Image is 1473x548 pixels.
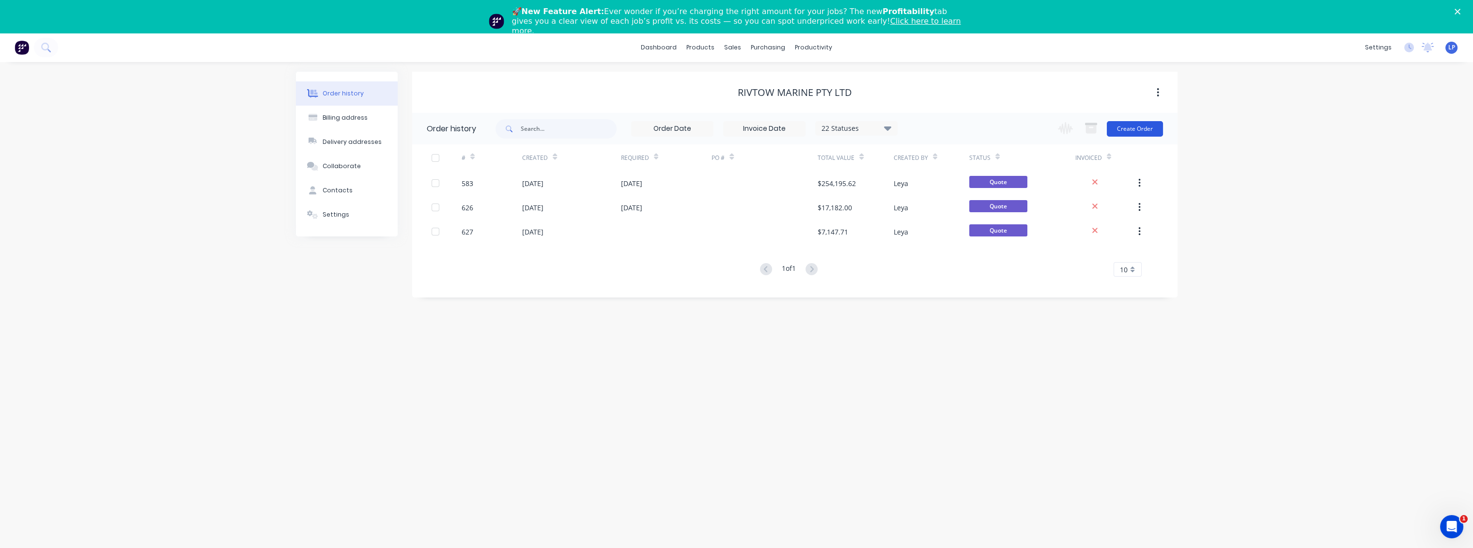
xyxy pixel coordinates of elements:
[621,144,712,171] div: Required
[522,7,605,16] b: New Feature Alert:
[1448,43,1455,52] span: LP
[782,263,796,276] div: 1 of 1
[894,203,908,213] div: Leya
[894,227,908,237] div: Leya
[296,203,398,227] button: Settings
[1460,515,1468,523] span: 1
[296,154,398,178] button: Collaborate
[621,203,642,213] div: [DATE]
[969,200,1027,212] span: Quote
[296,106,398,130] button: Billing address
[521,119,617,139] input: Search...
[1360,40,1396,55] div: settings
[489,14,504,29] img: Profile image for Team
[969,176,1027,188] span: Quote
[1120,265,1128,275] span: 10
[816,123,897,134] div: 22 Statuses
[522,144,620,171] div: Created
[323,89,364,98] div: Order history
[969,224,1027,236] span: Quote
[894,154,928,162] div: Created By
[462,178,473,188] div: 583
[512,16,961,35] a: Click here to learn more.
[1075,154,1102,162] div: Invoiced
[636,40,682,55] a: dashboard
[323,113,368,122] div: Billing address
[462,144,522,171] div: #
[323,210,349,219] div: Settings
[462,154,465,162] div: #
[522,154,548,162] div: Created
[522,203,543,213] div: [DATE]
[818,227,848,237] div: $7,147.71
[512,7,969,36] div: 🚀 Ever wonder if you’re charging the right amount for your jobs? The new tab gives you a clear vi...
[462,203,473,213] div: 626
[818,203,852,213] div: $17,182.00
[296,130,398,154] button: Delivery addresses
[894,144,969,171] div: Created By
[323,186,353,195] div: Contacts
[894,178,908,188] div: Leya
[1107,121,1163,137] button: Create Order
[818,144,893,171] div: Total Value
[818,154,854,162] div: Total Value
[969,154,991,162] div: Status
[746,40,790,55] div: purchasing
[621,178,642,188] div: [DATE]
[1075,144,1136,171] div: Invoiced
[883,7,934,16] b: Profitability
[632,122,713,136] input: Order Date
[621,154,649,162] div: Required
[462,227,473,237] div: 627
[682,40,719,55] div: products
[719,40,746,55] div: sales
[790,40,837,55] div: productivity
[724,122,805,136] input: Invoice Date
[15,40,29,55] img: Factory
[522,227,543,237] div: [DATE]
[1455,9,1464,15] div: Close
[427,123,476,135] div: Order history
[712,144,818,171] div: PO #
[296,178,398,203] button: Contacts
[712,154,725,162] div: PO #
[969,144,1075,171] div: Status
[738,87,852,98] div: RIVTOW MARINE PTY LTD
[818,178,856,188] div: $254,195.62
[296,81,398,106] button: Order history
[1440,515,1463,538] iframe: Intercom live chat
[323,162,361,171] div: Collaborate
[323,138,382,146] div: Delivery addresses
[522,178,543,188] div: [DATE]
